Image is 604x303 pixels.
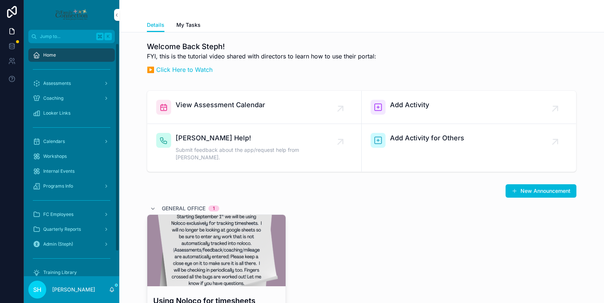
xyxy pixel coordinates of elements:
[28,266,115,279] a: Training Library
[147,66,213,73] a: ▶️ Click Here to Watch
[28,179,115,193] a: Programs Info
[28,30,115,43] button: Jump to...K
[506,184,576,198] button: New Announcement
[147,215,286,286] div: announce--use-noloco.png
[43,153,67,159] span: Workshops
[28,237,115,251] a: Admin (Steph)
[43,110,70,116] span: Looker Links
[176,100,265,110] span: View Assessment Calendar
[40,34,93,39] span: Jump to...
[28,165,115,178] a: Internal Events
[147,124,362,172] a: [PERSON_NAME] Help!Submit feedback about the app/request help from [PERSON_NAME].
[28,208,115,221] a: FC Employees
[28,77,115,90] a: Assessments
[105,34,111,39] span: K
[362,91,576,124] a: Add Activity
[43,226,81,232] span: Quarterly Reports
[33,285,41,294] span: SH
[28,150,115,163] a: Workshops
[147,41,376,52] h1: Welcome Back Steph!
[28,48,115,62] a: Home
[43,95,63,101] span: Coaching
[43,138,65,144] span: Calendars
[147,52,376,61] p: FYI, this is the tutorial video shared with directors to learn how to use their portal:
[176,133,340,143] span: [PERSON_NAME] Help!
[52,286,95,293] p: [PERSON_NAME]
[176,21,201,29] span: My Tasks
[24,43,119,276] div: scrollable content
[390,133,464,143] span: Add Activity for Others
[43,80,71,86] span: Assessments
[176,146,340,161] span: Submit feedback about the app/request help from [PERSON_NAME].
[147,21,164,29] span: Details
[43,168,75,174] span: Internal Events
[28,92,115,105] a: Coaching
[147,91,362,124] a: View Assessment Calendar
[28,223,115,236] a: Quarterly Reports
[213,205,215,211] div: 1
[362,124,576,172] a: Add Activity for Others
[43,241,73,247] span: Admin (Steph)
[28,135,115,148] a: Calendars
[176,18,201,33] a: My Tasks
[43,269,77,275] span: Training Library
[43,183,73,189] span: Programs Info
[43,211,73,217] span: FC Employees
[147,18,164,32] a: Details
[43,52,56,58] span: Home
[162,205,205,212] span: General Office
[390,100,429,110] span: Add Activity
[28,106,115,120] a: Looker Links
[55,9,88,21] img: App logo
